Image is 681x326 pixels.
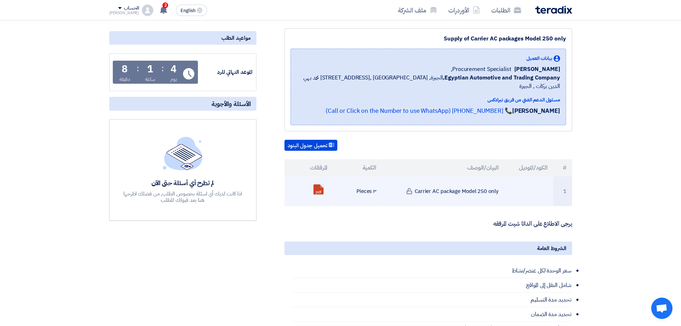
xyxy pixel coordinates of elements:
b: Egyptian Automotive and Trading Company, [443,73,560,82]
th: البيان/الوصف [382,159,504,176]
a: الأوردرات [443,2,486,18]
div: Supply of Carrier AC packages Model 250 only [290,34,566,43]
td: 1 [553,176,572,206]
span: بيانات العميل [526,55,552,62]
div: لم تطرح أي أسئلة حتى الآن [122,179,243,187]
th: المرفقات [284,159,333,176]
span: English [181,8,195,13]
strong: [PERSON_NAME] [512,106,560,115]
th: الكمية [333,159,382,176]
p: يرجى الاطلاع على الداتا شيت المرفقه [284,220,572,227]
div: دردشة مفتوحة [651,298,672,319]
td: Carrier AC package Model 250 only [382,176,504,206]
span: الشروط العامة [537,244,566,252]
div: [PERSON_NAME] [109,11,139,15]
a: ملف الشركة [392,2,443,18]
div: : [161,62,164,75]
span: [PERSON_NAME] [514,65,560,73]
div: الموعد النهائي للرد [199,68,253,76]
li: تحديد مدة الضمان [292,307,572,322]
li: شامل النقل إلى المواقع [292,278,572,293]
li: سعر الوحدة لكل عنصر/نشاط [292,264,572,278]
div: 1 [147,64,153,74]
span: الأسئلة والأجوبة [211,100,251,108]
div: اذا كانت لديك أي اسئلة بخصوص الطلب, من فضلك اطرحها هنا بعد قبولك للطلب [122,190,243,203]
th: # [553,159,572,176]
span: الجيزة, [GEOGRAPHIC_DATA] ,[STREET_ADDRESS] محمد بهي الدين بركات , الجيزة [297,73,560,90]
a: الطلبات [486,2,527,18]
button: English [176,5,207,16]
li: تحديد مدة التسليم [292,293,572,307]
span: 2 [162,2,168,8]
a: PSDUB__N_1758717236079.pdf [314,184,370,227]
span: Procurement Specialist, [451,65,511,73]
a: 📞 [PHONE_NUMBER] (Call or Click on the Number to use WhatsApp) [326,106,512,115]
div: دقيقة [119,76,130,83]
div: 8 [122,64,128,74]
th: الكود/الموديل [504,159,553,176]
img: empty_state_list.svg [163,137,203,170]
div: مواعيد الطلب [109,31,256,45]
img: profile_test.png [142,5,153,16]
div: ساعة [145,76,155,83]
div: يوم [170,76,177,83]
td: ٣ Pieces [333,176,382,206]
div: مسئول الدعم الفني من فريق تيرادكس [297,96,560,104]
img: Teradix logo [535,6,572,14]
div: الحساب [124,5,139,11]
div: 4 [171,64,177,74]
div: : [137,62,139,75]
button: تحميل جدول البنود [284,140,337,151]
